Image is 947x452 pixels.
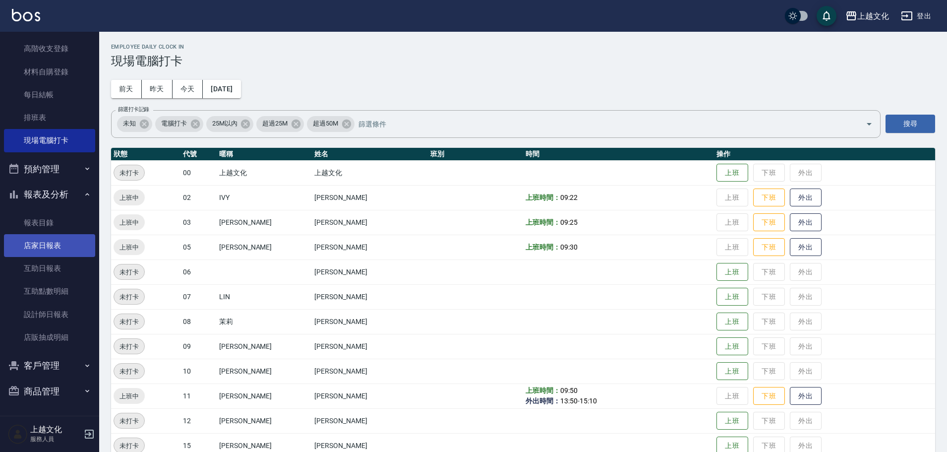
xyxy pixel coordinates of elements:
[4,83,95,106] a: 每日結帳
[111,44,935,50] h2: Employee Daily Clock In
[114,193,145,203] span: 上班中
[114,242,145,253] span: 上班中
[180,148,217,161] th: 代號
[30,435,81,444] p: 服務人員
[180,235,217,259] td: 05
[180,384,217,408] td: 11
[114,168,144,178] span: 未打卡
[861,116,877,132] button: Open
[142,80,173,98] button: 昨天
[4,129,95,152] a: 現場電腦打卡
[526,194,560,201] b: 上班時間：
[312,160,428,185] td: 上越文化
[114,341,144,352] span: 未打卡
[716,313,748,331] button: 上班
[4,37,95,60] a: 高階收支登錄
[217,359,312,384] td: [PERSON_NAME]
[560,194,578,201] span: 09:22
[118,106,149,113] label: 篩選打卡記錄
[256,116,304,132] div: 超過25M
[180,210,217,235] td: 03
[256,119,294,129] span: 超過25M
[217,309,312,334] td: 茉莉
[114,391,145,401] span: 上班中
[790,238,822,257] button: 外出
[312,359,428,384] td: [PERSON_NAME]
[114,292,144,302] span: 未打卡
[4,353,95,379] button: 客戶管理
[217,210,312,235] td: [PERSON_NAME]
[312,259,428,284] td: [PERSON_NAME]
[716,263,748,281] button: 上班
[753,387,785,405] button: 下班
[4,379,95,404] button: 商品管理
[217,160,312,185] td: 上越文化
[817,6,836,26] button: save
[886,115,935,133] button: 搜尋
[180,334,217,359] td: 09
[307,116,355,132] div: 超過50M
[716,412,748,430] button: 上班
[312,408,428,433] td: [PERSON_NAME]
[206,119,243,129] span: 25M以內
[180,185,217,210] td: 02
[753,189,785,207] button: 下班
[180,408,217,433] td: 12
[111,148,180,161] th: 狀態
[180,359,217,384] td: 10
[857,10,889,22] div: 上越文化
[155,119,193,129] span: 電腦打卡
[203,80,240,98] button: [DATE]
[217,384,312,408] td: [PERSON_NAME]
[180,259,217,284] td: 06
[206,116,254,132] div: 25M以內
[841,6,893,26] button: 上越文化
[716,288,748,306] button: 上班
[580,397,597,405] span: 15:10
[114,317,144,327] span: 未打卡
[117,116,152,132] div: 未知
[114,416,144,426] span: 未打卡
[180,284,217,309] td: 07
[4,182,95,207] button: 報表及分析
[312,309,428,334] td: [PERSON_NAME]
[12,9,40,21] img: Logo
[714,148,935,161] th: 操作
[4,61,95,83] a: 材料自購登錄
[111,54,935,68] h3: 現場電腦打卡
[526,387,560,394] b: 上班時間：
[716,164,748,182] button: 上班
[4,156,95,182] button: 預約管理
[180,160,217,185] td: 00
[790,213,822,232] button: 外出
[560,387,578,394] span: 09:50
[180,309,217,334] td: 08
[312,148,428,161] th: 姓名
[716,337,748,356] button: 上班
[217,408,312,433] td: [PERSON_NAME]
[753,238,785,257] button: 下班
[523,384,714,408] td: -
[312,384,428,408] td: [PERSON_NAME]
[117,119,142,129] span: 未知
[4,106,95,129] a: 排班表
[312,210,428,235] td: [PERSON_NAME]
[790,189,822,207] button: 外出
[114,217,145,228] span: 上班中
[8,424,28,444] img: Person
[560,397,578,405] span: 13:50
[428,148,523,161] th: 班別
[4,326,95,349] a: 店販抽成明細
[312,185,428,210] td: [PERSON_NAME]
[4,257,95,280] a: 互助日報表
[560,243,578,251] span: 09:30
[4,234,95,257] a: 店家日報表
[312,235,428,259] td: [PERSON_NAME]
[526,243,560,251] b: 上班時間：
[560,218,578,226] span: 09:25
[217,235,312,259] td: [PERSON_NAME]
[526,218,560,226] b: 上班時間：
[114,267,144,277] span: 未打卡
[4,211,95,234] a: 報表目錄
[30,425,81,435] h5: 上越文化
